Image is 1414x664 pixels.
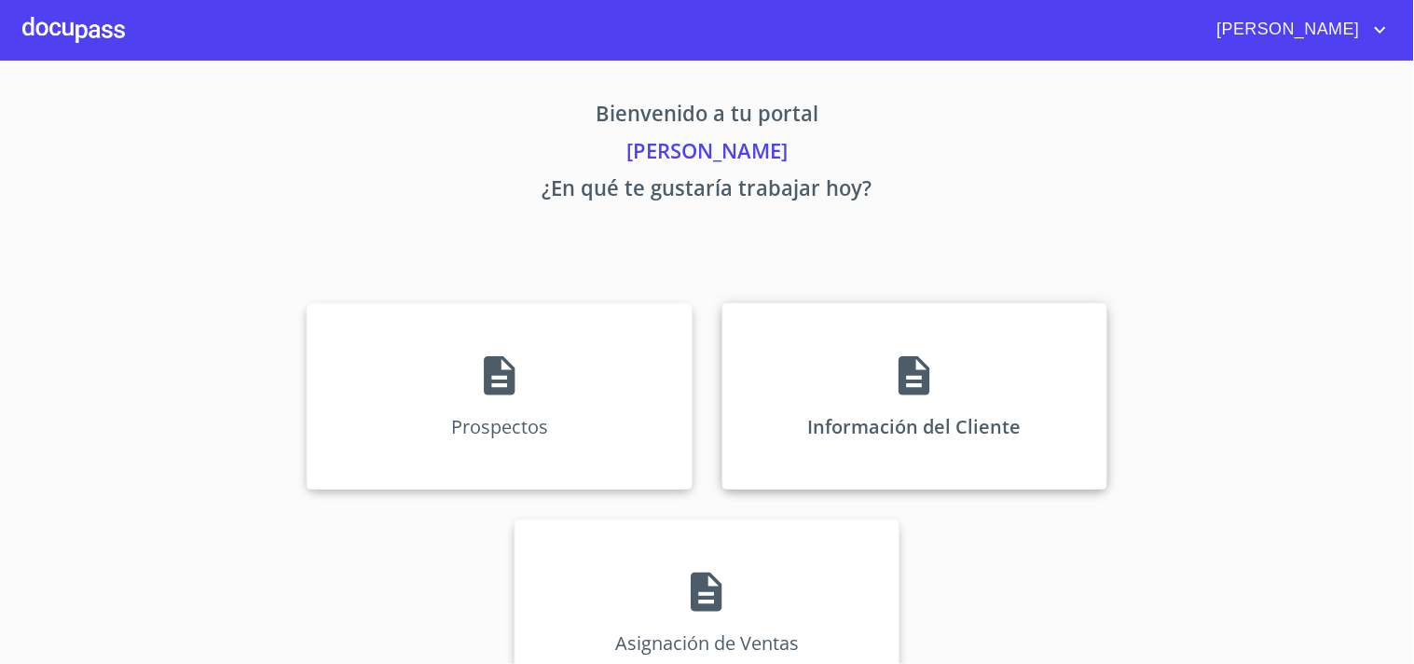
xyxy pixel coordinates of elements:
p: Prospectos [451,414,548,439]
button: account of current user [1203,15,1392,45]
p: Información del Cliente [808,414,1022,439]
span: [PERSON_NAME] [1203,15,1369,45]
p: Asignación de Ventas [615,630,799,656]
p: Bienvenido a tu portal [133,98,1282,135]
p: ¿En qué te gustaría trabajar hoy? [133,173,1282,210]
p: [PERSON_NAME] [133,135,1282,173]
